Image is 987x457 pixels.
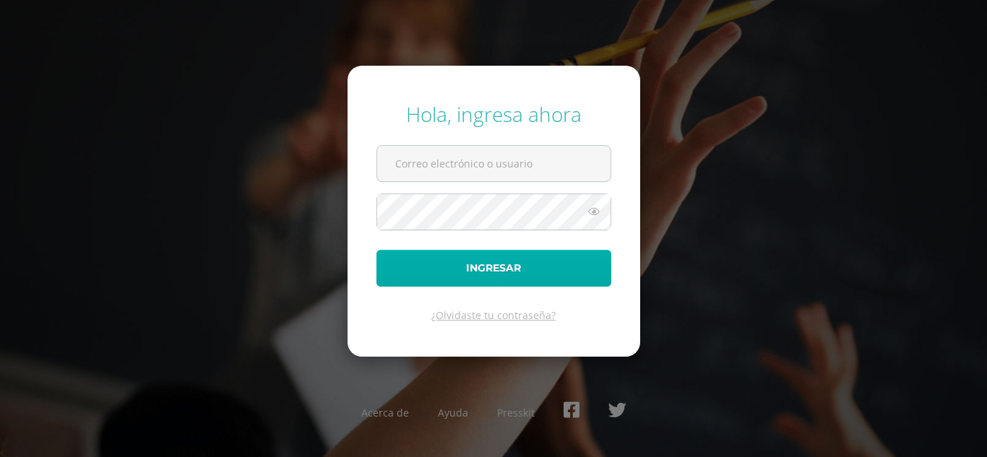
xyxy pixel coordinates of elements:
[376,100,611,128] div: Hola, ingresa ahora
[438,406,468,419] a: Ayuda
[361,406,409,419] a: Acerca de
[431,308,556,322] a: ¿Olvidaste tu contraseña?
[377,146,611,181] input: Correo electrónico o usuario
[497,406,535,419] a: Presskit
[376,250,611,287] button: Ingresar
